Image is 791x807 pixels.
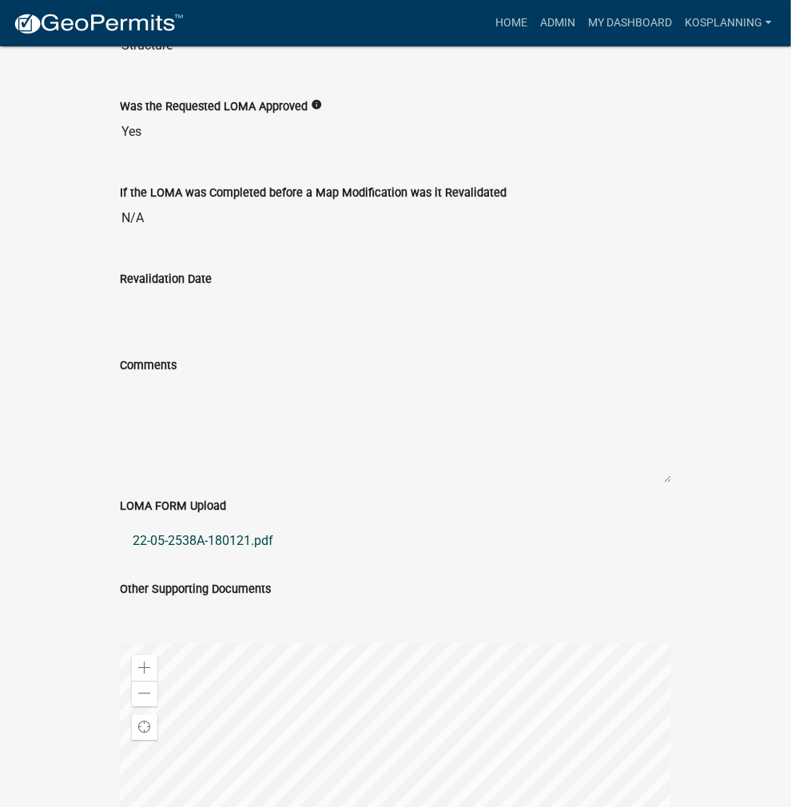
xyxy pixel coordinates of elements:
[534,8,582,38] a: Admin
[132,714,157,740] div: Find my location
[582,8,678,38] a: My Dashboard
[489,8,534,38] a: Home
[120,188,507,199] label: If the LOMA was Completed before a Map Modification was it Revalidated
[120,584,271,595] label: Other Supporting Documents
[120,101,308,113] label: Was the Requested LOMA Approved
[120,360,177,372] label: Comments
[120,501,226,512] label: LOMA FORM Upload
[120,274,212,285] label: Revalidation Date
[678,8,778,38] a: kosplanning
[311,99,322,110] i: info
[120,522,671,560] a: 22-05-2538A-180121.pdf
[132,655,157,681] div: Zoom in
[132,681,157,706] div: Zoom out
